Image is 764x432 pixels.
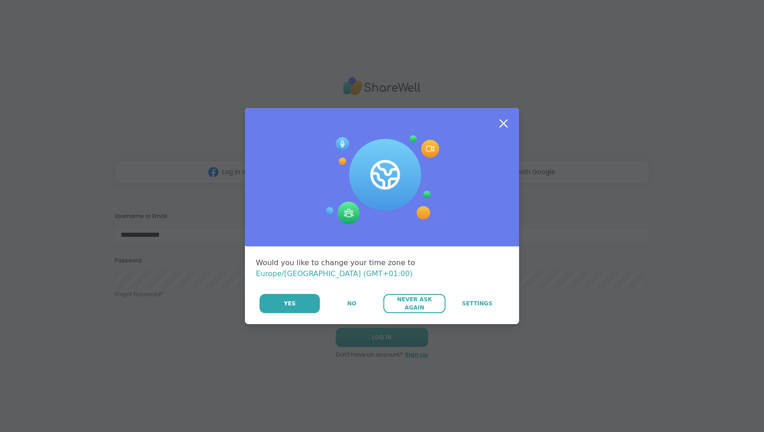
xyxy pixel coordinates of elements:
button: Never Ask Again [383,294,445,313]
span: Settings [462,299,493,308]
span: Yes [284,299,296,308]
img: Session Experience [325,135,439,225]
div: Would you like to change your time zone to [256,257,508,279]
a: Settings [446,294,508,313]
button: Yes [260,294,320,313]
span: Never Ask Again [388,295,440,312]
button: No [321,294,382,313]
span: Europe/[GEOGRAPHIC_DATA] (GMT+01:00) [256,269,413,278]
span: No [347,299,356,308]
